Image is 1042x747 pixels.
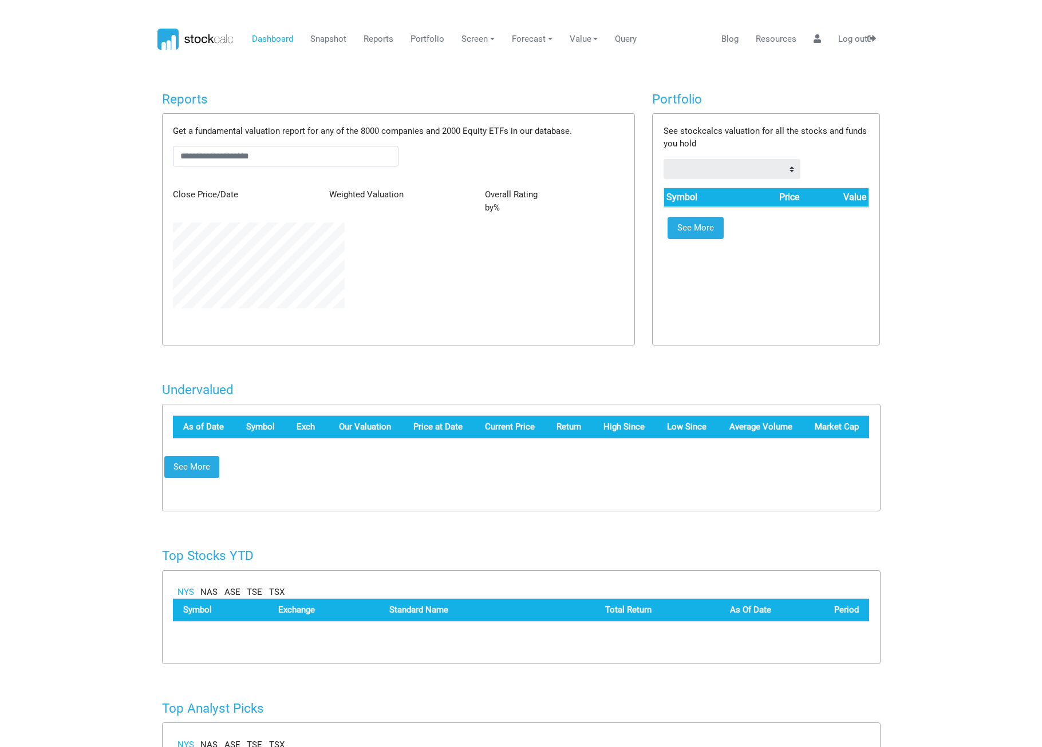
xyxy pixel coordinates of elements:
a: TSE [247,586,262,599]
a: See More [668,217,723,240]
span: Overall Rating [485,189,538,200]
th: Symbol [173,599,268,622]
th: Average 30 day Volume [717,416,803,439]
th: Reference Date [173,416,236,439]
h4: Top Analyst Picks [162,701,881,716]
th: As Of Date [662,599,781,622]
a: Log out [834,29,881,50]
h4: Reports [162,92,636,107]
a: Portfolio [406,29,449,50]
th: Symbol [664,188,737,207]
a: ASE [224,586,240,599]
th: Weighted Average Fundamental Valuation [326,416,401,439]
a: Dashboard [248,29,298,50]
a: TSX [269,586,285,599]
a: Reports [360,29,398,50]
a: Snapshot [306,29,351,50]
th: Stock Exchange [286,416,326,439]
span: Close Price/Date [173,189,238,200]
h4: Portfolio [652,92,880,107]
div: by % [476,188,632,214]
span: Weighted Valuation [329,189,404,200]
th: Low Since [655,416,717,439]
a: NYS [177,586,194,599]
th: Value [802,188,869,207]
a: Forecast [507,29,556,50]
th: Last Close Price [473,416,545,439]
a: See More [164,456,219,479]
a: Value [565,29,602,50]
th: Period [781,599,869,622]
a: Query [611,29,641,50]
th: Exchange [268,599,378,622]
th: Return since Reference Date [545,416,591,439]
a: Screen [457,29,499,50]
p: See stockcalcs valuation for all the stocks and funds you hold [664,125,869,150]
p: Get a fundamental valuation report for any of the 8000 companies and 2000 Equity ETFs in our data... [173,125,623,138]
th: Stock Ticker [236,416,286,439]
th: Total Return [532,599,662,622]
th: Standard Name [379,599,533,622]
h4: Top Stocks YTD [162,548,881,563]
a: Resources [752,29,801,50]
h4: Undervalued [162,382,881,398]
th: High Since [591,416,655,439]
th: Price [737,188,802,207]
th: Market Cap [803,416,869,439]
a: NAS [200,586,218,599]
a: Blog [717,29,743,50]
th: Close Price on the Reference Date [401,416,473,439]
